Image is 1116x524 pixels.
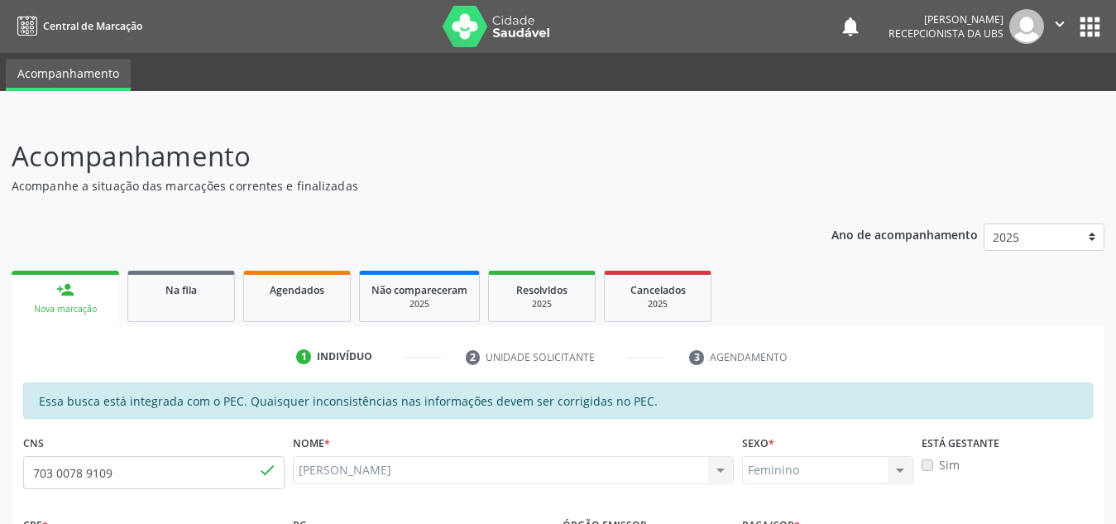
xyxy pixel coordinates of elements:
p: Ano de acompanhamento [831,224,978,244]
button: apps [1075,12,1104,41]
img: img [1009,9,1044,44]
div: 2025 [616,298,699,310]
div: person_add [56,281,74,299]
i:  [1051,15,1069,33]
button: notifications [839,15,862,38]
div: 2025 [371,298,467,310]
label: Sim [939,456,960,474]
button:  [1044,9,1075,44]
span: Resolvidos [516,283,568,297]
span: Central de Marcação [43,19,142,33]
span: Agendados [270,283,324,297]
p: Acompanhe a situação das marcações correntes e finalizadas [12,177,777,195]
div: 1 [296,349,311,364]
span: Não compareceram [371,283,467,297]
label: CNS [23,430,44,456]
a: Central de Marcação [12,12,142,40]
div: Essa busca está integrada com o PEC. Quaisquer inconsistências nas informações devem ser corrigid... [23,382,1093,419]
label: Nome [293,430,330,456]
a: Acompanhamento [6,59,131,91]
div: Indivíduo [317,349,372,364]
div: 2025 [501,298,583,310]
span: Na fila [165,283,197,297]
span: Cancelados [630,283,686,297]
label: Sexo [742,430,774,456]
span: Recepcionista da UBS [888,26,1003,41]
div: [PERSON_NAME] [888,12,1003,26]
p: Acompanhamento [12,136,777,177]
span: done [258,461,276,479]
label: Está gestante [922,430,999,456]
div: Nova marcação [23,303,108,315]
